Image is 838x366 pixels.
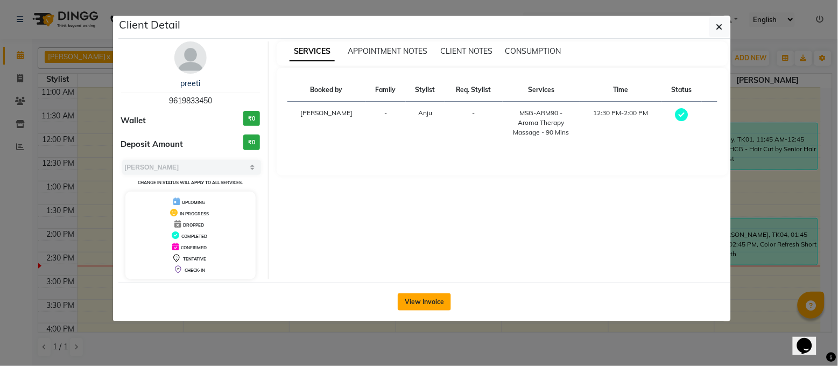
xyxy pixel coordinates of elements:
span: Wallet [121,115,146,127]
span: UPCOMING [182,200,205,205]
img: avatar [174,41,207,74]
span: 9619833450 [169,96,212,105]
th: Family [365,79,405,102]
td: - [365,102,405,144]
th: Time [580,79,661,102]
td: [PERSON_NAME] [287,102,365,144]
td: - [445,102,503,144]
button: View Invoice [398,293,451,311]
span: CONFIRMED [181,245,207,250]
th: Services [503,79,580,102]
iframe: chat widget [793,323,827,355]
span: Anju [418,109,432,117]
span: SERVICES [290,42,335,61]
th: Booked by [287,79,365,102]
div: MSG-ARM90 - Aroma Therapy Massage - 90 Mins [509,108,574,137]
th: Status [661,79,701,102]
span: TENTATIVE [183,256,206,262]
th: Stylist [406,79,445,102]
span: CONSUMPTION [505,46,561,56]
h3: ₹0 [243,111,260,126]
span: COMPLETED [181,234,207,239]
h3: ₹0 [243,135,260,150]
span: Deposit Amount [121,138,184,151]
td: 12:30 PM-2:00 PM [580,102,661,144]
th: Req. Stylist [445,79,503,102]
small: Change in status will apply to all services. [138,180,243,185]
span: IN PROGRESS [180,211,209,216]
h5: Client Detail [119,17,181,33]
span: DROPPED [183,222,204,228]
a: preeti [180,79,200,88]
span: CLIENT NOTES [440,46,492,56]
span: CHECK-IN [185,268,205,273]
span: APPOINTMENT NOTES [348,46,427,56]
